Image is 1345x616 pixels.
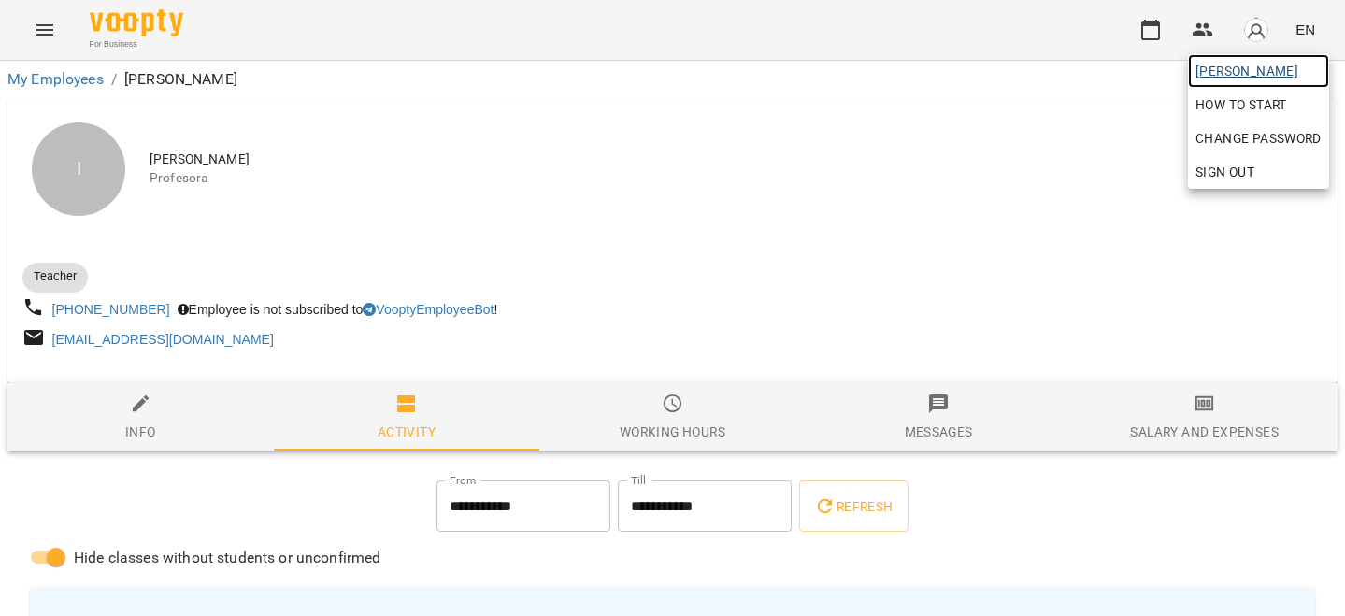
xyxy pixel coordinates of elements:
a: [PERSON_NAME] [1188,54,1329,88]
button: Sign Out [1188,155,1329,189]
a: How to start [1188,88,1295,122]
span: Change Password [1195,127,1322,150]
span: Sign Out [1195,161,1254,183]
span: How to start [1195,93,1287,116]
span: [PERSON_NAME] [1195,60,1322,82]
a: Change Password [1188,122,1329,155]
